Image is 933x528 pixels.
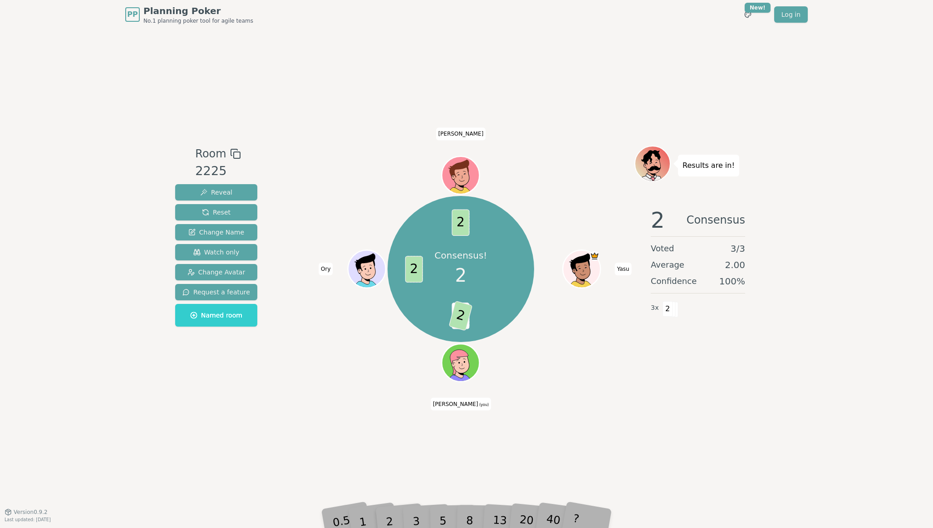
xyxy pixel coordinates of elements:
[175,204,257,220] button: Reset
[195,162,241,181] div: 2225
[175,224,257,240] button: Change Name
[478,403,489,407] span: (you)
[175,284,257,300] button: Request a feature
[405,256,423,283] span: 2
[452,209,470,236] span: 2
[175,304,257,327] button: Named room
[651,275,697,288] span: Confidence
[182,288,250,297] span: Request a feature
[435,249,487,262] p: Consensus!
[725,259,745,271] span: 2.00
[774,6,808,23] a: Log in
[127,9,137,20] span: PP
[195,146,226,162] span: Room
[731,242,745,255] span: 3 / 3
[443,345,478,381] button: Click to change your avatar
[175,184,257,200] button: Reveal
[651,259,684,271] span: Average
[5,517,51,522] span: Last updated: [DATE]
[193,248,240,257] span: Watch only
[143,17,253,24] span: No.1 planning poker tool for agile teams
[5,508,48,516] button: Version0.9.2
[615,263,632,275] span: Click to change your name
[687,209,745,231] span: Consensus
[449,301,473,331] span: 2
[590,251,599,261] span: Yasu is the host
[740,6,756,23] button: New!
[683,159,735,172] p: Results are in!
[143,5,253,17] span: Planning Poker
[745,3,771,13] div: New!
[651,242,674,255] span: Voted
[431,398,491,411] span: Click to change your name
[125,5,253,24] a: PPPlanning PokerNo.1 planning poker tool for agile teams
[14,508,48,516] span: Version 0.9.2
[663,301,673,317] span: 2
[187,268,246,277] span: Change Avatar
[188,228,244,237] span: Change Name
[190,311,242,320] span: Named room
[651,209,665,231] span: 2
[175,264,257,280] button: Change Avatar
[202,208,231,217] span: Reset
[455,262,466,289] span: 2
[436,127,486,140] span: Click to change your name
[651,303,659,313] span: 3 x
[719,275,745,288] span: 100 %
[319,263,333,275] span: Click to change your name
[200,188,232,197] span: Reveal
[175,244,257,260] button: Watch only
